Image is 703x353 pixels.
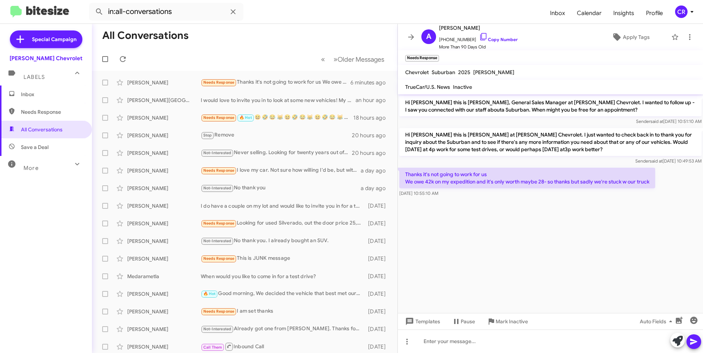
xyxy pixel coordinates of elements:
[89,3,243,21] input: Search
[10,55,82,62] div: [PERSON_NAME] Chevrolet
[350,79,392,86] div: 6 minutes ago
[127,149,201,157] div: [PERSON_NAME]
[201,290,365,298] div: Good morning, We decided the vehicle that best met our needs & wants was not the [US_STATE].
[365,343,392,350] div: [DATE]
[338,55,384,63] span: Older Messages
[127,220,201,227] div: [PERSON_NAME]
[203,239,232,243] span: Not-Interested
[635,158,702,164] span: Sender [DATE] 10:49:53 AM
[544,3,571,24] span: Inbox
[127,167,201,174] div: [PERSON_NAME]
[201,219,365,228] div: Looking for used Silverado, out the door price 25,000--28,000. Crew cab [DATE]-[DATE]
[201,97,356,104] div: I would love to invite you in to look at some new vehicles! My name is [PERSON_NAME] here at [PER...
[201,254,365,263] div: This is JUNK message
[127,132,201,139] div: [PERSON_NAME]
[361,185,392,192] div: a day ago
[353,114,392,121] div: 18 hours ago
[127,325,201,333] div: [PERSON_NAME]
[127,79,201,86] div: [PERSON_NAME]
[365,255,392,262] div: [DATE]
[201,342,365,351] div: Inbound Call
[640,3,669,24] a: Profile
[102,30,189,41] h1: All Conversations
[317,52,389,67] nav: Page navigation example
[636,119,702,124] span: Sender [DATE] 10:51:10 AM
[458,69,470,76] span: 2025
[201,325,365,333] div: Already got one from [PERSON_NAME]. Thanks for reaching out
[201,131,352,139] div: Remove
[607,3,640,24] a: Insights
[10,30,82,48] a: Special Campaign
[399,96,702,116] p: Hi [PERSON_NAME] this is [PERSON_NAME], General Sales Manager at [PERSON_NAME] Chevrolet. I wante...
[201,202,365,210] div: I do have a couple on my lot and would like to invite you in for a test drive and some pricing in...
[675,6,688,18] div: CR
[439,32,518,43] span: [PHONE_NUMBER]
[399,168,655,188] p: Thanks it's not going to work for us We owe 42k on my expedition and it's only worth maybe 28- so...
[203,256,235,261] span: Needs Response
[21,108,83,116] span: Needs Response
[201,149,352,157] div: Never selling. Looking for twenty years out of it.
[201,237,365,245] div: No thank you. I already bought an SUV.
[203,168,235,173] span: Needs Response
[461,315,475,328] span: Pause
[593,30,668,44] button: Apply Tags
[203,133,212,138] span: Stop
[399,190,438,196] span: [DATE] 10:55:10 AM
[127,237,201,245] div: [PERSON_NAME]
[203,150,232,155] span: Not-Interested
[481,315,534,328] button: Mark Inactive
[439,23,518,32] span: [PERSON_NAME]
[203,327,232,331] span: Not-Interested
[365,237,392,245] div: [DATE]
[32,36,76,43] span: Special Campaign
[640,315,675,328] span: Auto Fields
[365,308,392,315] div: [DATE]
[352,149,392,157] div: 20 hours ago
[426,31,431,43] span: A
[21,91,83,98] span: Inbox
[127,185,201,192] div: [PERSON_NAME]
[405,55,439,62] small: Needs Response
[201,166,361,175] div: I love my car. Not sure how willing I'd be, but with the right price and my monthly payment remai...
[453,84,472,90] span: Inactive
[496,315,528,328] span: Mark Inactive
[439,43,518,51] span: More Than 90 Days Old
[317,52,329,67] button: Previous
[21,143,49,151] span: Save a Deal
[446,315,481,328] button: Pause
[405,84,450,90] span: TrueCar/U.S. News
[203,291,216,296] span: 🔥 Hot
[127,273,201,280] div: Medarametla
[321,55,325,64] span: «
[201,307,365,316] div: I am set thanks
[473,69,514,76] span: [PERSON_NAME]
[333,55,338,64] span: »
[650,119,663,124] span: said at
[239,115,252,120] span: 🔥 Hot
[405,69,429,76] span: Chevrolet
[127,114,201,121] div: [PERSON_NAME]
[432,69,455,76] span: Suburban
[203,309,235,314] span: Needs Response
[24,74,45,80] span: Labels
[201,113,353,122] div: 😆 🤣 😂 😹 😆 🤣 😂 😹 😆 🤣 😂 😹 😆 🤣 😂 😹
[669,6,695,18] button: CR
[365,273,392,280] div: [DATE]
[127,97,201,104] div: [PERSON_NAME][GEOGRAPHIC_DATA]
[365,325,392,333] div: [DATE]
[398,315,446,328] button: Templates
[127,202,201,210] div: [PERSON_NAME]
[356,97,392,104] div: an hour ago
[365,202,392,210] div: [DATE]
[329,52,389,67] button: Next
[203,345,222,350] span: Call Them
[24,165,39,171] span: More
[634,315,681,328] button: Auto Fields
[203,80,235,85] span: Needs Response
[404,315,440,328] span: Templates
[201,273,365,280] div: When would you like to come in for a test drive?
[352,132,392,139] div: 20 hours ago
[203,221,235,226] span: Needs Response
[127,255,201,262] div: [PERSON_NAME]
